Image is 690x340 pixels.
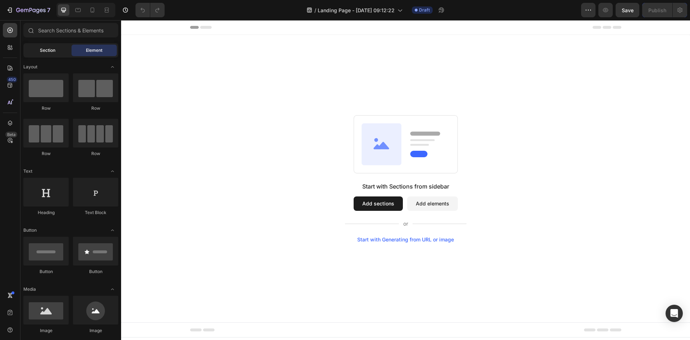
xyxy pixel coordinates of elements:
span: Toggle open [107,284,118,295]
span: Section [40,47,55,54]
div: Text Block [73,209,118,216]
button: Add elements [286,176,337,191]
span: / [314,6,316,14]
div: Row [73,105,118,112]
div: Row [23,105,69,112]
span: Layout [23,64,37,70]
button: 7 [3,3,54,17]
div: Row [73,150,118,157]
div: Image [23,327,69,334]
div: Row [23,150,69,157]
div: Image [73,327,118,334]
input: Search Sections & Elements [23,23,118,37]
div: 450 [7,77,17,82]
span: Landing Page - [DATE] 09:12:22 [318,6,395,14]
button: Save [616,3,639,17]
span: Text [23,168,32,174]
div: Button [23,268,69,275]
span: Toggle open [107,225,118,236]
div: Start with Generating from URL or image [236,217,333,222]
iframe: Design area [121,20,690,340]
span: Toggle open [107,61,118,73]
button: Add sections [233,176,282,191]
span: Save [622,7,634,13]
span: Media [23,286,36,293]
div: Button [73,268,118,275]
span: Button [23,227,37,234]
button: Publish [642,3,672,17]
span: Toggle open [107,166,118,177]
p: 7 [47,6,50,14]
div: Publish [648,6,666,14]
div: Start with Sections from sidebar [241,162,328,171]
div: Undo/Redo [135,3,165,17]
span: Draft [419,7,430,13]
span: Element [86,47,102,54]
div: Beta [5,132,17,137]
div: Open Intercom Messenger [666,305,683,322]
div: Heading [23,209,69,216]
